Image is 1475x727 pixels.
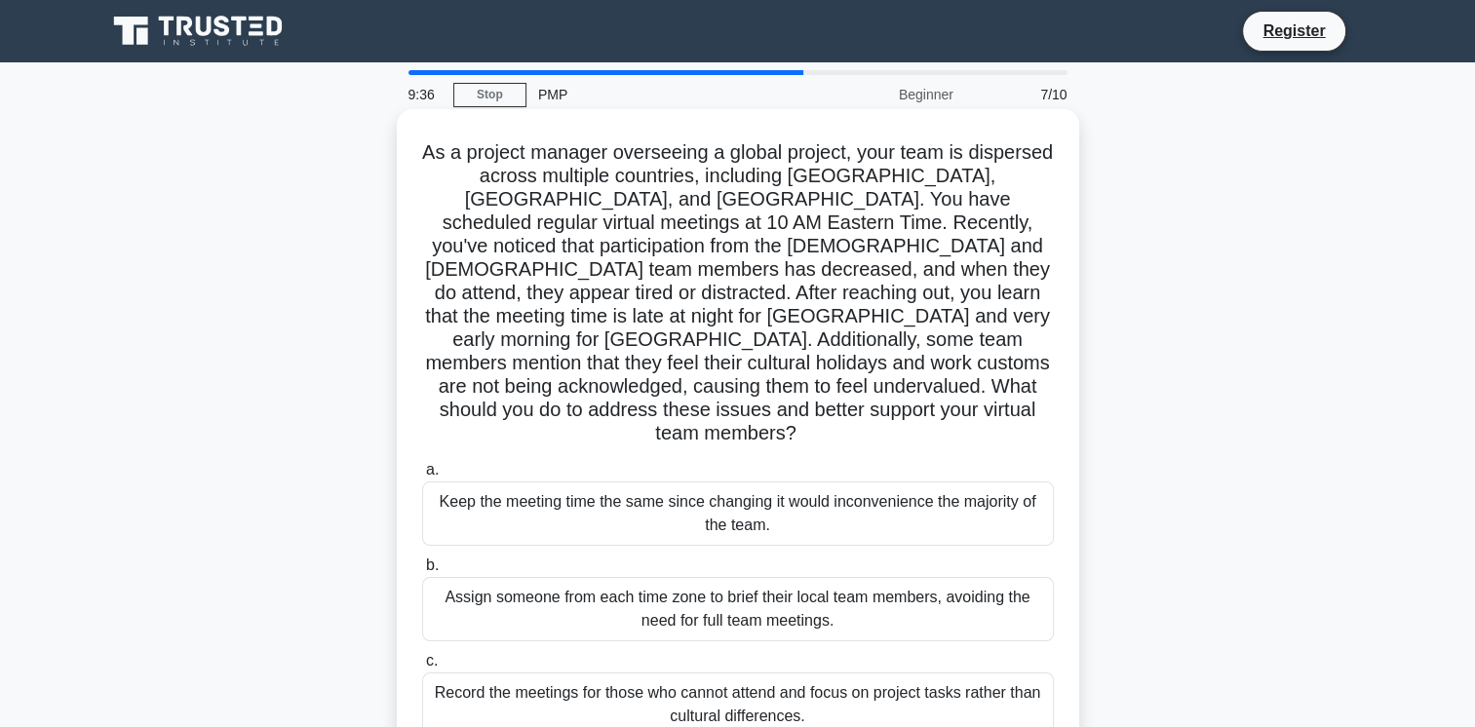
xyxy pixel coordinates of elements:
[453,83,526,107] a: Stop
[426,556,439,573] span: b.
[397,75,453,114] div: 9:36
[426,461,439,478] span: a.
[422,577,1054,641] div: Assign someone from each time zone to brief their local team members, avoiding the need for full ...
[420,140,1056,446] h5: As a project manager overseeing a global project, your team is dispersed across multiple countrie...
[965,75,1079,114] div: 7/10
[795,75,965,114] div: Beginner
[426,652,438,669] span: c.
[526,75,795,114] div: PMP
[422,481,1054,546] div: Keep the meeting time the same since changing it would inconvenience the majority of the team.
[1251,19,1337,43] a: Register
